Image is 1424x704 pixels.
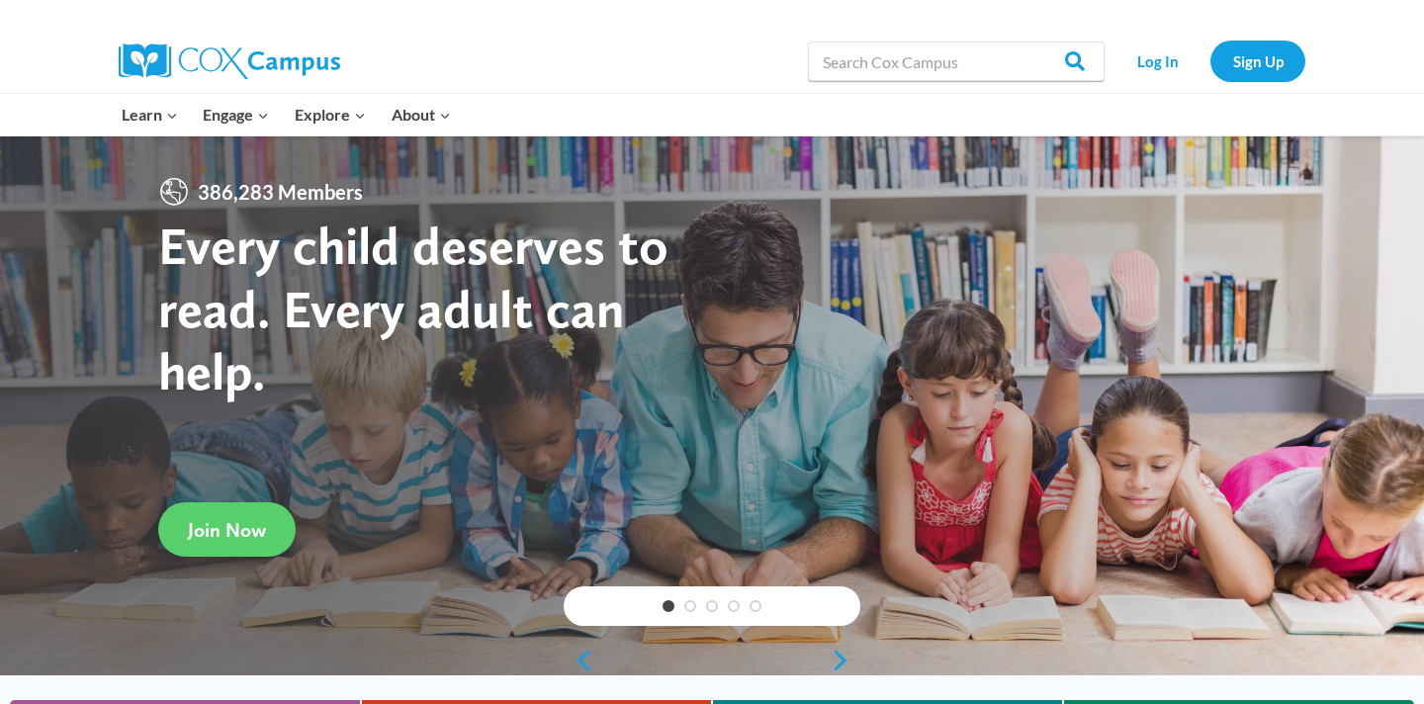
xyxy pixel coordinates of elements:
[109,94,463,135] nav: Primary Navigation
[203,102,269,128] span: Engage
[122,102,178,128] span: Learn
[158,214,668,402] strong: Every child deserves to read. Every adult can help.
[663,600,674,612] a: 1
[1114,41,1305,81] nav: Secondary Navigation
[706,600,718,612] a: 3
[1210,41,1305,81] a: Sign Up
[188,518,266,542] span: Join Now
[158,502,296,557] a: Join Now
[750,600,761,612] a: 5
[392,102,451,128] span: About
[728,600,740,612] a: 4
[808,42,1105,81] input: Search Cox Campus
[564,649,593,672] a: previous
[1114,41,1201,81] a: Log In
[295,102,366,128] span: Explore
[119,44,340,79] img: Cox Campus
[831,649,860,672] a: next
[190,176,371,208] span: 386,283 Members
[684,600,696,612] a: 2
[564,641,860,680] div: content slider buttons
